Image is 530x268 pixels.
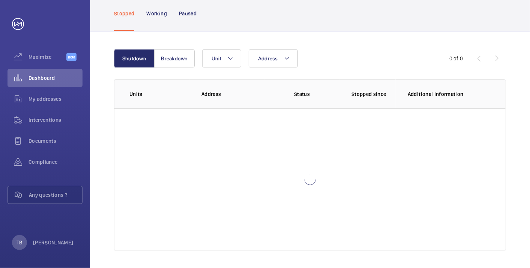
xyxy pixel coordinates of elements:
p: TB [17,239,22,246]
span: Any questions ? [29,191,82,199]
span: Maximize [29,53,66,61]
button: Breakdown [154,49,195,67]
button: Address [249,49,298,67]
p: [PERSON_NAME] [33,239,74,246]
p: Address [201,90,264,98]
span: Interventions [29,116,83,124]
span: Unit [212,55,221,61]
span: Beta [66,53,77,61]
button: Shutdown [114,49,155,67]
span: Compliance [29,158,83,166]
p: Status [270,90,334,98]
p: Stopped [114,10,134,17]
div: 0 of 0 [449,55,463,62]
p: Paused [179,10,197,17]
span: Documents [29,137,83,145]
button: Unit [202,49,241,67]
p: Additional information [408,90,491,98]
span: Dashboard [29,74,83,82]
span: My addresses [29,95,83,103]
p: Units [129,90,189,98]
p: Stopped since [351,90,396,98]
p: Working [146,10,167,17]
span: Address [258,55,278,61]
